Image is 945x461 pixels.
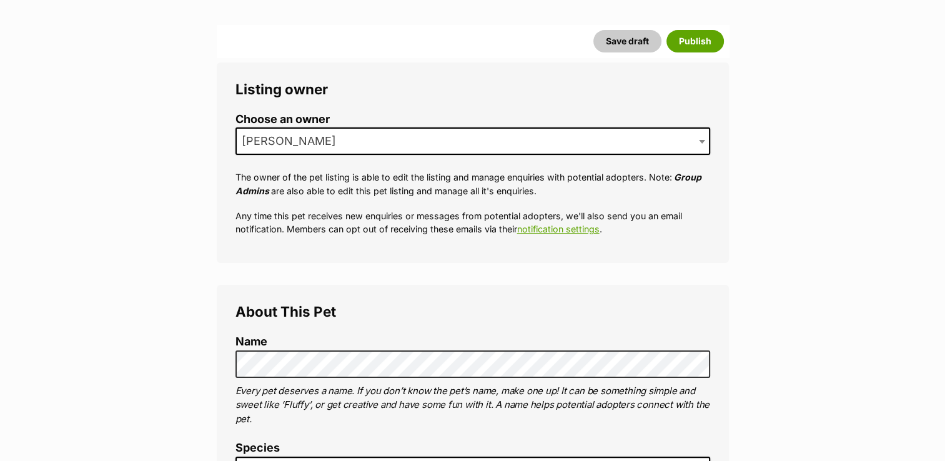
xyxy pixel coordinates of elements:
p: Any time this pet receives new enquiries or messages from potential adopters, we'll also send you... [235,209,710,236]
span: Denise Bettany [237,132,349,150]
label: Name [235,335,710,349]
p: Every pet deserves a name. If you don’t know the pet’s name, make one up! It can be something sim... [235,384,710,427]
span: About This Pet [235,303,336,320]
span: Listing owner [235,81,328,97]
label: Choose an owner [235,113,710,126]
em: Group Admins [235,172,701,196]
span: Denise Bettany [235,127,710,155]
a: notification settings [517,224,600,234]
label: Species [235,442,710,455]
p: The owner of the pet listing is able to edit the listing and manage enquiries with potential adop... [235,171,710,197]
button: Publish [666,30,724,52]
button: Save draft [593,30,661,52]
